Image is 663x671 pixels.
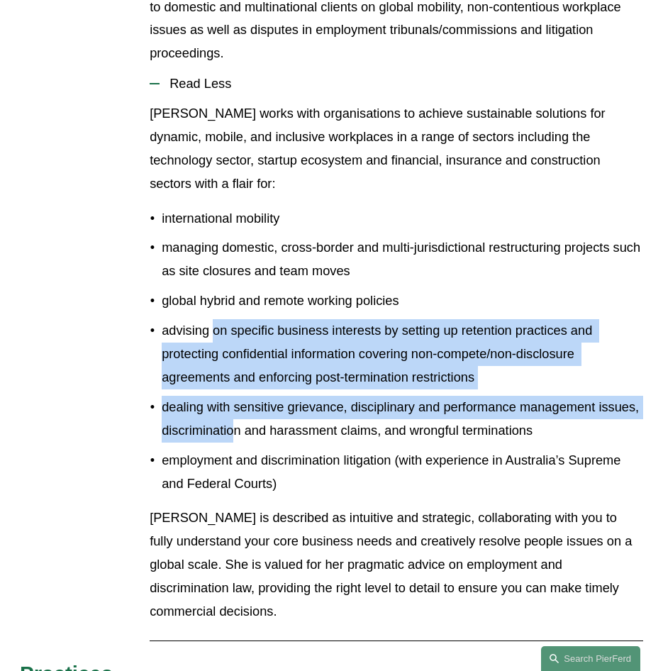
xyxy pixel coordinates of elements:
[150,65,643,102] button: Read Less
[541,646,640,671] a: Search this site
[150,102,643,195] p: [PERSON_NAME] works with organisations to achieve sustainable solutions for dynamic, mobile, and ...
[162,449,643,496] p: employment and discrimination litigation (with experience in Australia’s Supreme and Federal Courts)
[150,506,643,623] p: [PERSON_NAME] is described as intuitive and strategic, collaborating with you to fully understand...
[162,396,643,443] p: dealing with sensitive grievance, disciplinary and performance management issues, discrimination ...
[160,76,643,91] span: Read Less
[162,236,643,283] p: managing domestic, cross-border and multi-jurisdictional restructuring projects such as site clos...
[162,207,643,231] p: international mobility
[150,102,643,633] div: Read Less
[162,289,643,313] p: global hybrid and remote working policies
[162,319,643,389] p: advising on specific business interests by setting up retention practices and protecting confiden...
